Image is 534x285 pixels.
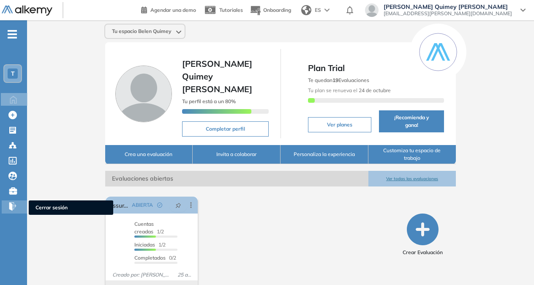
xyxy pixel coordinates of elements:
span: Cuentas creadas [134,221,154,235]
a: Agendar una demo [141,4,196,14]
button: pushpin [169,198,188,212]
div: Widget de chat [382,187,534,285]
button: Personaliza la experiencia [281,145,368,164]
button: ¡Recomienda y gana! [379,110,444,132]
span: [EMAIL_ADDRESS][PERSON_NAME][DOMAIN_NAME] [384,10,512,17]
img: world [301,5,311,15]
a: Assurant Test [109,197,129,214]
span: Te quedan Evaluaciones [308,77,369,83]
img: Logo [2,5,52,16]
span: check-circle [157,203,162,208]
img: Foto de perfil [115,66,172,122]
span: 1/2 [134,221,164,235]
button: Ver planes [308,117,372,132]
button: Onboarding [250,1,291,19]
span: 25 ago. 2025 [174,271,194,279]
span: Evaluaciones abiertas [105,171,368,186]
span: 1/2 [134,241,166,248]
button: Customiza tu espacio de trabajo [368,145,456,164]
span: Plan Trial [308,62,444,74]
span: Tu plan se renueva el [308,87,391,93]
span: Onboarding [263,7,291,13]
iframe: Chat Widget [382,187,534,285]
span: Iniciadas [134,241,155,248]
button: Invita a colaborar [193,145,281,164]
b: 19 [332,77,338,83]
span: [PERSON_NAME] Quimey [PERSON_NAME] [384,3,512,10]
span: Tutoriales [219,7,243,13]
button: Completar perfil [182,121,269,137]
button: Crea una evaluación [105,145,193,164]
button: Ver todas las evaluaciones [368,171,456,186]
i: - [8,33,17,35]
span: Completados [134,255,166,261]
span: Tu perfil está a un 80% [182,98,236,104]
span: pushpin [175,202,181,208]
span: [PERSON_NAME] Quimey [PERSON_NAME] [182,58,252,94]
span: Agendar una demo [150,7,196,13]
b: 24 de octubre [357,87,391,93]
span: Cerrar sesión [35,204,106,211]
span: Tu espacio Belen Quimey [112,28,172,35]
span: 0/2 [134,255,176,261]
img: arrow [324,8,330,12]
span: ES [315,6,321,14]
span: Creado por: [PERSON_NAME] Quimey [PERSON_NAME] [109,271,174,279]
span: ABIERTA [132,201,153,209]
span: T [11,70,15,77]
